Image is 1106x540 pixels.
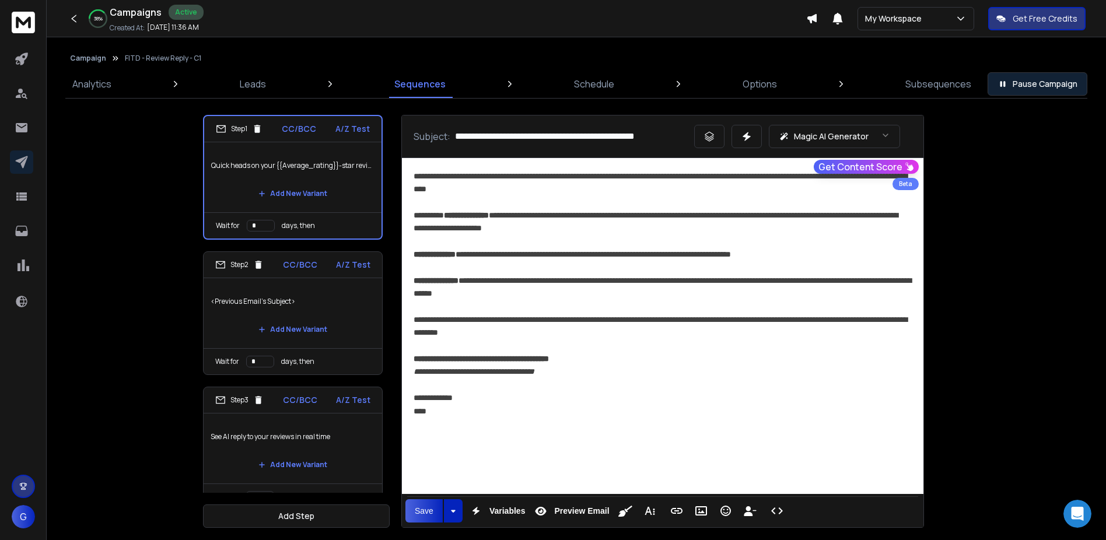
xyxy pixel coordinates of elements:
[9,240,224,267] div: Raj says…
[743,77,777,91] p: Options
[125,54,201,63] p: FITD - Review Reply - C1
[183,5,205,27] button: Home
[769,125,900,148] button: Magic AI Generator
[281,492,314,502] p: days, then
[12,505,35,528] button: G
[50,243,199,253] div: joined the conversation
[19,274,182,286] div: Hey [PERSON_NAME],
[33,6,52,25] img: Profile image for Box
[283,259,317,271] p: CC/BCC
[766,499,788,523] button: Code View
[74,382,83,391] button: Start recording
[19,121,182,143] div: No issues, [PERSON_NAME] will be with you on the call [DATE] :)
[66,61,183,71] div: joined the conversation
[215,492,239,502] p: Wait for
[414,129,450,143] p: Subject:
[639,499,661,523] button: More Text
[65,70,118,98] a: Analytics
[690,499,712,523] button: Insert Image (⌘P)
[10,357,223,377] textarea: Message…
[55,382,65,391] button: Gif picker
[57,15,145,26] p: The team can also help
[336,394,370,406] p: A/Z Test
[1063,500,1091,528] iframe: Intercom live chat
[216,124,262,134] div: Step 1
[487,506,528,516] span: Variables
[9,85,191,150] div: Hey [PERSON_NAME], thanks for reaching out.No issues, [PERSON_NAME] will be with you on the call ...
[282,221,315,230] p: days, then
[249,182,337,205] button: Add New Variant
[19,92,182,115] div: Hey [PERSON_NAME], thanks for reaching out.
[552,506,611,516] span: Preview Email
[215,395,264,405] div: Step 3
[614,499,636,523] button: Clean HTML
[51,167,215,224] div: I am reimporting emails to correct a mismatch column name. The first time I imported i used email...
[567,70,621,98] a: Schedule
[215,357,239,366] p: Wait for
[988,72,1087,96] button: Pause Campaign
[1013,13,1077,24] p: Get Free Credits
[794,131,869,142] p: Magic AI Generator
[18,382,27,391] button: Upload attachment
[240,77,266,91] p: Leads
[203,115,383,240] li: Step1CC/BCCA/Z TestQuick heads on your {{Average_rating}}-star reviewsAdd New VariantWait fordays...
[249,453,337,476] button: Add New Variant
[110,23,145,33] p: Created At:
[335,123,370,135] p: A/Z Test
[42,160,224,231] div: I am reimporting emails to correct a mismatch column name. The first time I imported i used email...
[281,357,314,366] p: days, then
[282,123,316,135] p: CC/BCC
[9,85,224,160] div: Lakshita says…
[35,242,47,254] img: Profile image for Raj
[814,160,919,174] button: Get Content Score
[336,259,370,271] p: A/Z Test
[215,260,264,270] div: Step 2
[387,70,453,98] a: Sequences
[9,160,224,240] div: Glen says…
[211,420,375,453] p: See AI reply to your reviews in real time
[9,267,191,378] div: Hey [PERSON_NAME],Yes, since you’re reimporting the leads, the status from the previous verificat...
[51,60,62,72] img: Profile image for Lakshita
[988,7,1086,30] button: Get Free Credits
[211,285,375,318] p: <Previous Email's Subject>
[865,13,926,24] p: My Workspace
[211,149,374,182] p: Quick heads on your {{Average_rating}}-star reviews
[70,54,106,63] button: Campaign
[72,77,111,91] p: Analytics
[233,70,273,98] a: Leads
[94,15,103,22] p: 38 %
[249,318,337,341] button: Add New Variant
[739,499,761,523] button: Insert Unsubscribe Link
[66,62,100,70] b: Lakshita
[530,499,611,523] button: Preview Email
[205,5,226,26] div: Close
[203,504,390,528] button: Add Step
[736,70,784,98] a: Options
[9,267,224,399] div: Raj says…
[9,58,224,85] div: Lakshita says…
[574,77,614,91] p: Schedule
[898,70,978,98] a: Subsequences
[394,77,446,91] p: Sequences
[50,244,116,252] b: [PERSON_NAME]
[110,5,162,19] h1: Campaigns
[200,377,219,396] button: Send a message…
[57,6,73,15] h1: Box
[216,221,240,230] p: Wait for
[9,43,224,58] div: [DATE]
[37,382,46,391] button: Emoji picker
[715,499,737,523] button: Emoticons
[147,23,199,32] p: [DATE] 11:36 AM
[203,251,383,375] li: Step2CC/BCCA/Z Test<Previous Email's Subject>Add New VariantWait fordays, then
[203,387,383,510] li: Step3CC/BCCA/Z TestSee AI reply to your reviews in real timeAdd New VariantWait fordays, then
[905,77,971,91] p: Subsequences
[169,5,204,20] div: Active
[405,499,443,523] button: Save
[892,178,919,190] div: Beta
[8,5,30,27] button: go back
[283,394,317,406] p: CC/BCC
[666,499,688,523] button: Insert Link (⌘K)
